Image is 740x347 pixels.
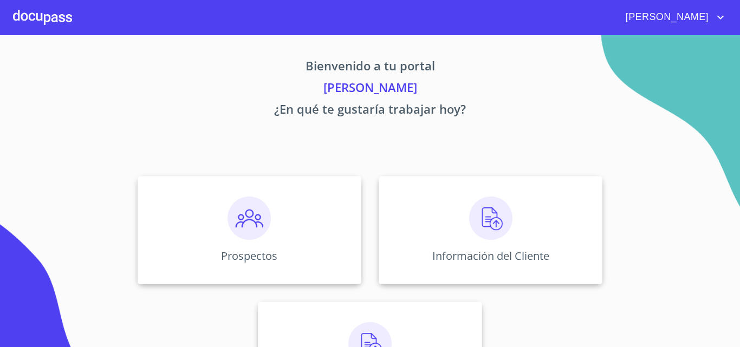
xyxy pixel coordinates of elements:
p: ¿En qué te gustaría trabajar hoy? [36,100,704,122]
p: Información del Cliente [432,248,549,263]
p: Bienvenido a tu portal [36,57,704,78]
img: prospectos.png [228,197,271,240]
img: carga.png [469,197,512,240]
span: [PERSON_NAME] [618,9,714,26]
p: [PERSON_NAME] [36,78,704,100]
button: account of current user [618,9,727,26]
p: Prospectos [221,248,277,263]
